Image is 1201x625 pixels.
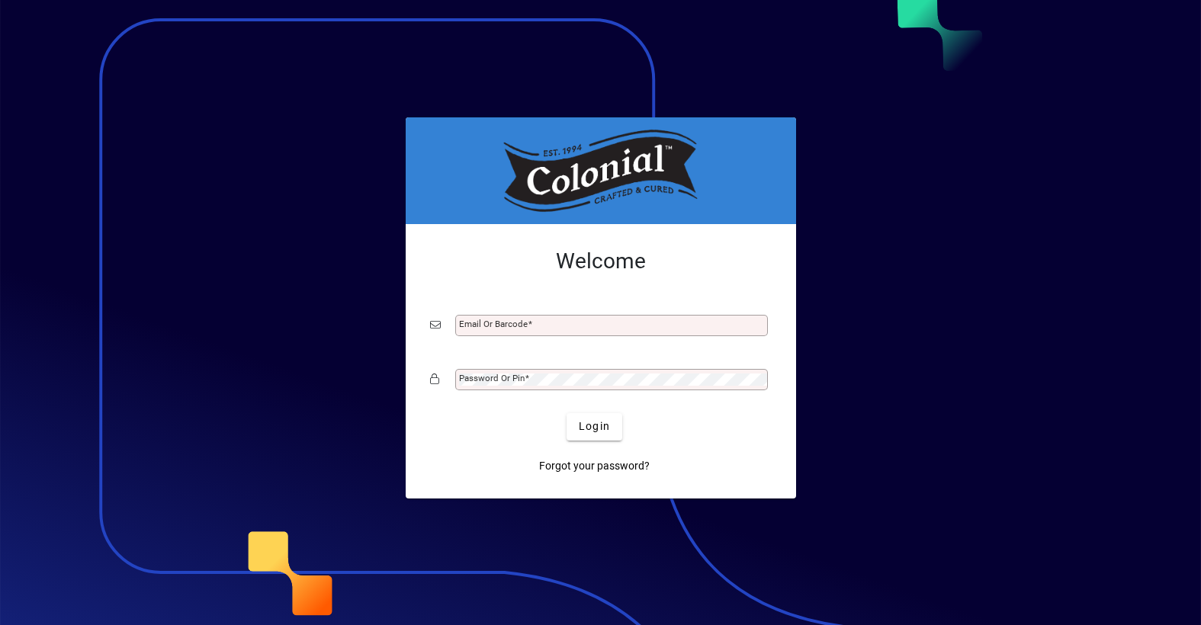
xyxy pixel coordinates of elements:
[459,373,525,383] mat-label: Password or Pin
[533,453,656,480] a: Forgot your password?
[567,413,622,441] button: Login
[430,248,772,274] h2: Welcome
[459,319,528,329] mat-label: Email or Barcode
[579,418,610,434] span: Login
[539,458,650,474] span: Forgot your password?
